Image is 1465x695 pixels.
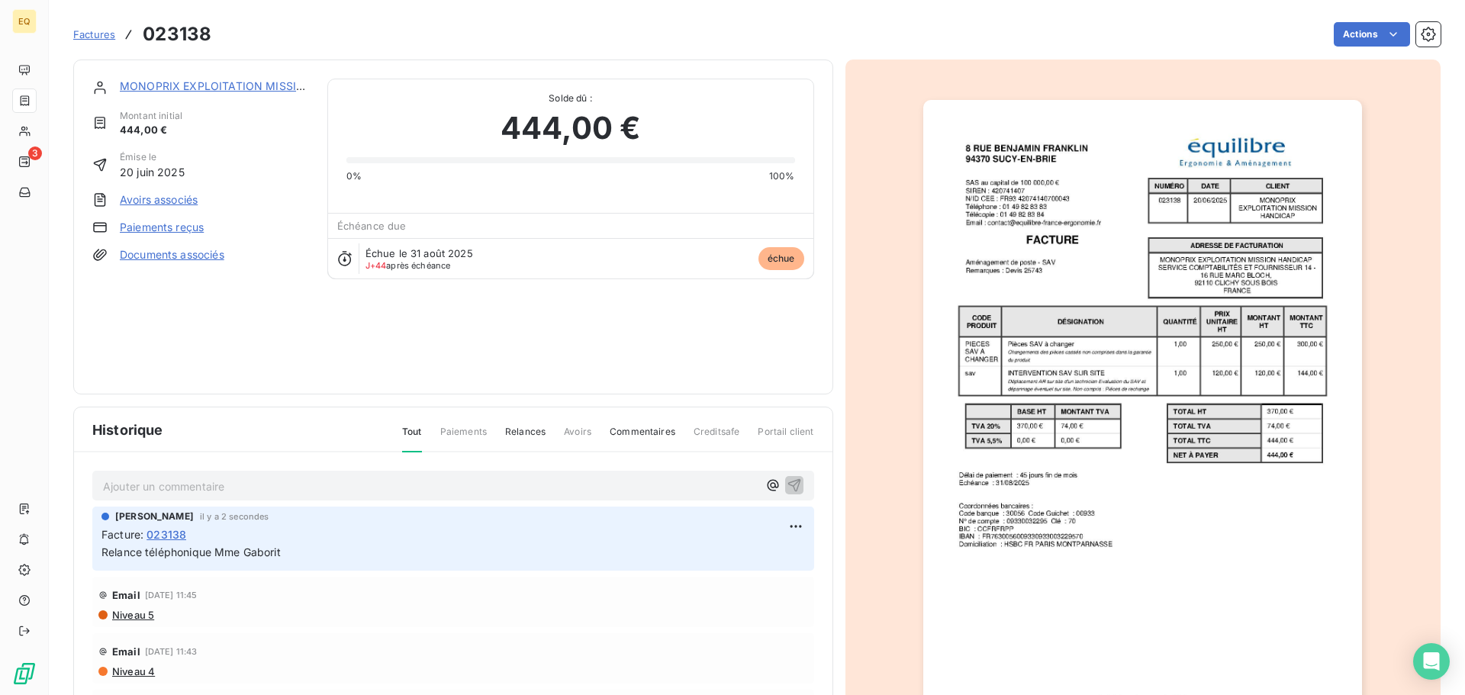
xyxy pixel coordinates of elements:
[120,150,185,164] span: Émise le
[143,21,211,48] h3: 023138
[200,512,269,521] span: il y a 2 secondes
[120,164,185,180] span: 20 juin 2025
[112,645,140,658] span: Email
[115,510,194,523] span: [PERSON_NAME]
[146,526,186,542] span: 023138
[120,109,182,123] span: Montant initial
[101,526,143,542] span: Facture :
[1413,643,1450,680] div: Open Intercom Messenger
[346,169,362,183] span: 0%
[694,425,740,451] span: Creditsafe
[111,609,154,621] span: Niveau 5
[758,247,804,270] span: échue
[440,425,487,451] span: Paiements
[101,545,281,558] span: Relance téléphonique Mme Gaborit
[73,27,115,42] a: Factures
[501,105,640,151] span: 444,00 €
[365,260,387,271] span: J+44
[120,247,224,262] a: Documents associés
[145,647,198,656] span: [DATE] 11:43
[112,589,140,601] span: Email
[73,28,115,40] span: Factures
[12,661,37,686] img: Logo LeanPay
[1334,22,1410,47] button: Actions
[337,220,407,232] span: Échéance due
[610,425,675,451] span: Commentaires
[769,169,795,183] span: 100%
[564,425,591,451] span: Avoirs
[92,420,163,440] span: Historique
[365,261,451,270] span: après échéance
[402,425,422,452] span: Tout
[120,79,374,92] a: MONOPRIX EXPLOITATION MISSION HANDICAP
[120,220,204,235] a: Paiements reçus
[505,425,546,451] span: Relances
[758,425,813,451] span: Portail client
[111,665,155,677] span: Niveau 4
[12,9,37,34] div: EQ
[145,590,198,600] span: [DATE] 11:45
[120,192,198,208] a: Avoirs associés
[120,123,182,138] span: 444,00 €
[28,146,42,160] span: 3
[365,247,473,259] span: Échue le 31 août 2025
[346,92,795,105] span: Solde dû :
